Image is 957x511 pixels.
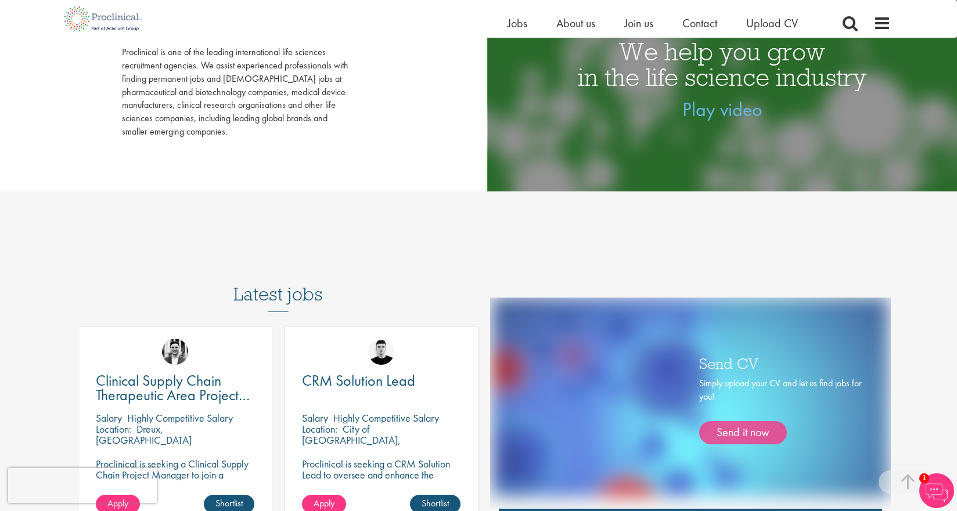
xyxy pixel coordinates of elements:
img: Edward Little [162,339,188,365]
a: About us [556,16,595,31]
p: Highly Competitive Salary [127,411,233,425]
h1: We help you grow in the life science industry [487,39,957,90]
span: Apply [107,497,128,509]
p: Dreux, [GEOGRAPHIC_DATA] [96,422,192,447]
a: Play video [682,97,762,122]
a: Send it now [699,421,787,444]
span: Location: [96,422,131,436]
span: 1 [919,473,929,483]
span: Salary [96,411,122,425]
a: Clinical Supply Chain Therapeutic Area Project Manager [96,374,254,403]
span: CRM Solution Lead [302,371,415,390]
p: Proclinical is seeking a CRM Solution Lead to oversee and enhance the Salesforce platform for EME... [302,458,460,502]
img: Chatbot [919,473,954,508]
iframe: reCAPTCHA [8,468,157,503]
a: CRM Solution Lead [302,374,460,388]
img: Patrick Melody [368,339,394,365]
span: Clinical Supply Chain Therapeutic Area Project Manager [96,371,250,419]
a: Jobs [508,16,527,31]
a: Upload CV [746,16,798,31]
div: Proclinical is one of the leading international life sciences recruitment agencies. We assist exp... [122,46,348,139]
h3: Latest jobs [233,255,323,312]
span: Salary [302,411,328,425]
h3: Send CV [699,356,862,371]
span: Apply [314,497,334,509]
div: Simply upload your CV and let us find jobs for you! [699,377,862,444]
a: Contact [682,16,717,31]
p: City of [GEOGRAPHIC_DATA], [GEOGRAPHIC_DATA] [302,422,401,458]
a: Join us [624,16,653,31]
p: Highly Competitive Salary [333,411,439,425]
img: one [492,298,888,496]
span: Location: [302,422,337,436]
h3: Who we are [122,13,348,38]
